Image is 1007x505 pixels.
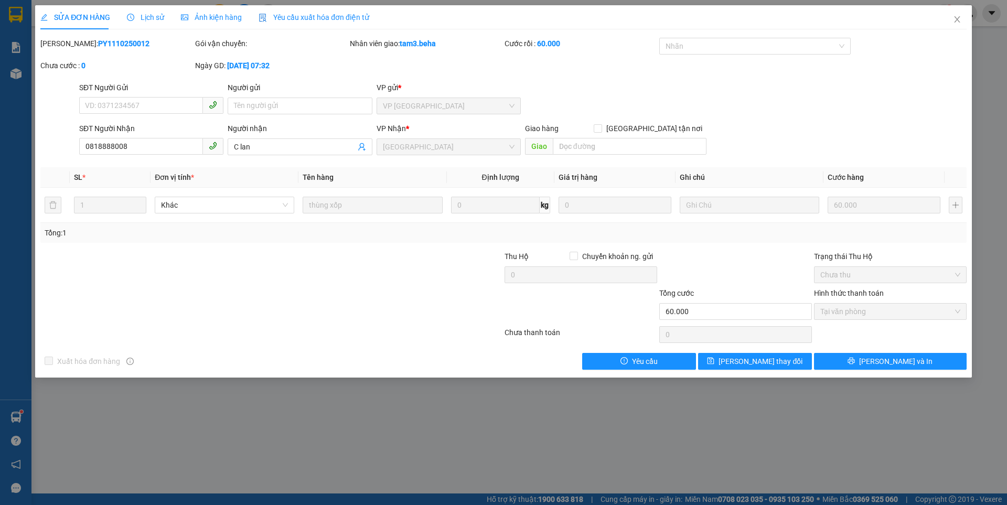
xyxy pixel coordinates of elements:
span: Tổng cước [659,289,694,297]
button: printer[PERSON_NAME] và In [814,353,967,370]
div: VP gửi [377,82,521,93]
button: Close [942,5,972,35]
div: [PERSON_NAME]: [40,38,193,49]
div: SĐT Người Gửi [79,82,223,93]
div: Cước rồi : [505,38,657,49]
button: save[PERSON_NAME] thay đổi [698,353,812,370]
span: info-circle [126,358,134,365]
span: ĐẮK LẮK [383,139,515,155]
span: Đơn vị tính [155,173,194,181]
div: Chưa thanh toán [504,327,658,345]
span: Ảnh kiện hàng [181,13,242,22]
span: Giao hàng [525,124,559,133]
span: user-add [358,143,366,151]
b: 0 [81,61,85,70]
div: Trạng thái Thu Hộ [814,251,967,262]
span: Tên hàng [303,173,334,181]
b: [DATE] 07:32 [227,61,270,70]
span: Xuất hóa đơn hàng [53,356,124,367]
b: tam3.beha [400,39,436,48]
button: delete [45,197,61,213]
span: Yêu cầu [632,356,658,367]
div: Nhân viên giao: [350,38,502,49]
div: Người nhận [228,123,372,134]
div: SĐT Người Nhận [79,123,223,134]
div: Tổng: 1 [45,227,389,239]
div: Người gửi [228,82,372,93]
img: icon [259,14,267,22]
span: Yêu cầu xuất hóa đơn điện tử [259,13,369,22]
span: [PERSON_NAME] và In [859,356,933,367]
label: Hình thức thanh toán [814,289,884,297]
span: [PERSON_NAME] thay đổi [719,356,802,367]
div: Chưa cước : [40,60,193,71]
th: Ghi chú [676,167,823,188]
span: Định lượng [482,173,519,181]
span: VP Nhận [377,124,406,133]
span: [GEOGRAPHIC_DATA] tận nơi [602,123,706,134]
div: Ngày GD: [195,60,348,71]
span: Tại văn phòng [820,304,960,319]
span: SL [74,173,82,181]
span: save [707,357,714,366]
div: Gói vận chuyển: [195,38,348,49]
span: phone [209,101,217,109]
button: exclamation-circleYêu cầu [582,353,696,370]
b: PY1110250012 [98,39,149,48]
input: 0 [828,197,940,213]
span: printer [848,357,855,366]
span: Thu Hộ [505,252,529,261]
span: clock-circle [127,14,134,21]
span: close [953,15,961,24]
span: Chuyển khoản ng. gửi [578,251,657,262]
span: Cước hàng [828,173,864,181]
span: kg [540,197,550,213]
button: plus [949,197,962,213]
span: Lịch sử [127,13,164,22]
span: VP PHÚ YÊN [383,98,515,114]
span: picture [181,14,188,21]
input: VD: Bàn, Ghế [303,197,442,213]
span: Chưa thu [820,267,960,283]
span: edit [40,14,48,21]
input: Ghi Chú [680,197,819,213]
span: Giao [525,138,553,155]
input: 0 [559,197,671,213]
span: phone [209,142,217,150]
b: 60.000 [537,39,560,48]
span: Khác [161,197,288,213]
input: Dọc đường [553,138,706,155]
span: SỬA ĐƠN HÀNG [40,13,110,22]
span: exclamation-circle [620,357,628,366]
span: Giá trị hàng [559,173,597,181]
